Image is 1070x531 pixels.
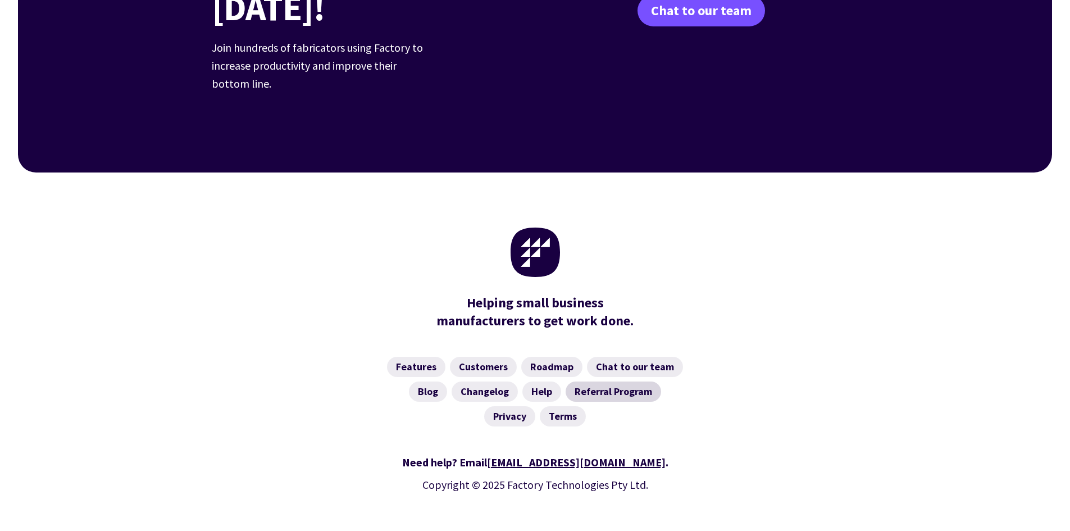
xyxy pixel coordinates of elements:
a: Features [387,357,445,377]
iframe: Chat Widget [883,410,1070,531]
a: Roadmap [521,357,582,377]
a: [EMAIL_ADDRESS][DOMAIN_NAME] [487,455,666,469]
a: Help [522,382,561,402]
a: Referral Program [566,382,661,402]
p: Copyright © 2025 Factory Technologies Pty Ltd. [212,476,859,494]
a: Blog [409,382,447,402]
mark: Helping small business [467,294,604,312]
a: Chat to our team [587,357,683,377]
nav: Footer Navigation [212,357,859,426]
a: Privacy [484,406,535,426]
div: manufacturers to get work done. [431,294,639,330]
a: Terms [540,406,586,426]
a: Changelog [452,382,518,402]
div: Need help? Email . [212,453,859,471]
p: Join hundreds of fabricators using Factory to increase productivity and improve their bottom line. [212,39,431,93]
a: Customers [450,357,517,377]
